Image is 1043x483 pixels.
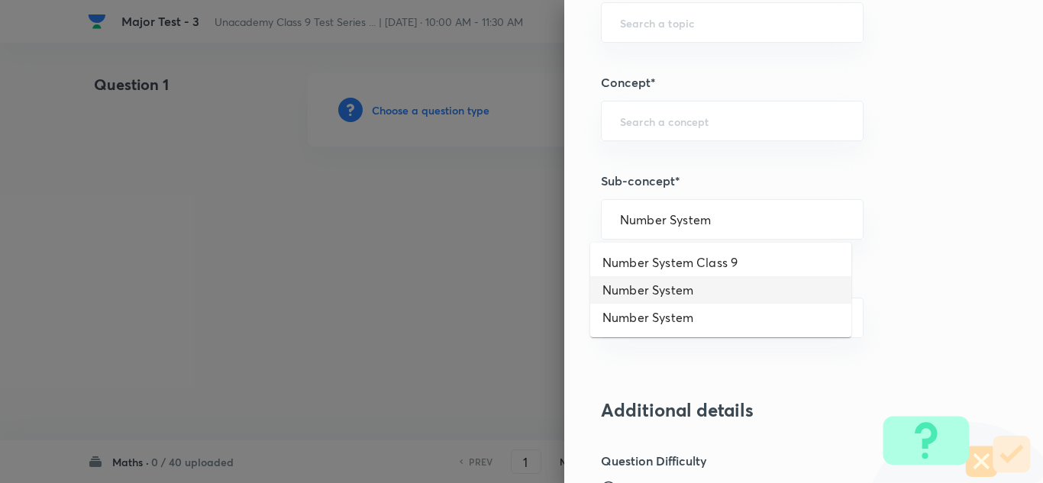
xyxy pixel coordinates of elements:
h5: Concept* [601,73,955,92]
h5: Question Difficulty [601,452,955,470]
input: Search a topic [620,15,844,30]
input: Search a concept [620,114,844,128]
input: Search a sub-concept [620,212,844,227]
button: Open [854,317,857,320]
li: Number System [590,276,851,304]
h3: Additional details [601,399,955,421]
li: Number System [590,304,851,331]
button: Close [854,218,857,221]
li: Number System Class 9 [590,249,851,276]
h5: Sub-concept* [601,172,955,190]
button: Open [854,120,857,123]
button: Open [854,21,857,24]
